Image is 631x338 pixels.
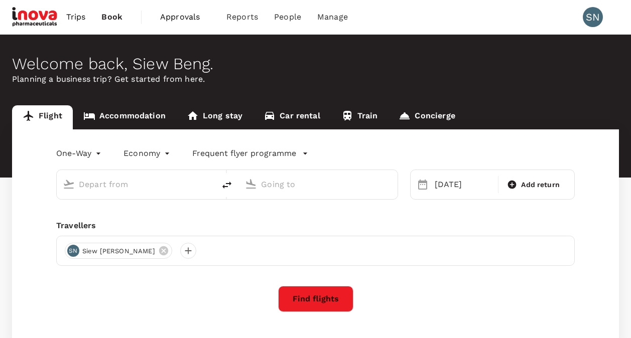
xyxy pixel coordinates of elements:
[192,147,296,159] p: Frequent flyer programme
[56,220,575,232] div: Travellers
[208,183,210,185] button: Open
[261,177,376,192] input: Going to
[388,105,465,129] a: Concierge
[278,286,353,312] button: Find flights
[431,175,496,195] div: [DATE]
[66,11,86,23] span: Trips
[12,73,619,85] p: Planning a business trip? Get started from here.
[521,180,560,190] span: Add return
[123,145,172,161] div: Economy
[160,11,210,23] span: Approvals
[215,173,239,197] button: delete
[253,105,331,129] a: Car rental
[65,243,172,259] div: SNSiew [PERSON_NAME]
[317,11,348,23] span: Manage
[101,11,122,23] span: Book
[192,147,308,159] button: Frequent flyer programme
[583,7,603,27] div: SN
[12,6,58,28] img: iNova Pharmaceuticals
[176,105,253,129] a: Long stay
[12,105,73,129] a: Flight
[76,246,161,256] span: Siew [PERSON_NAME]
[226,11,258,23] span: Reports
[12,55,619,73] div: Welcome back , Siew Beng .
[391,183,393,185] button: Open
[331,105,389,129] a: Train
[56,145,103,161] div: One-Way
[79,177,194,192] input: Depart from
[274,11,301,23] span: People
[67,245,79,257] div: SN
[73,105,176,129] a: Accommodation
